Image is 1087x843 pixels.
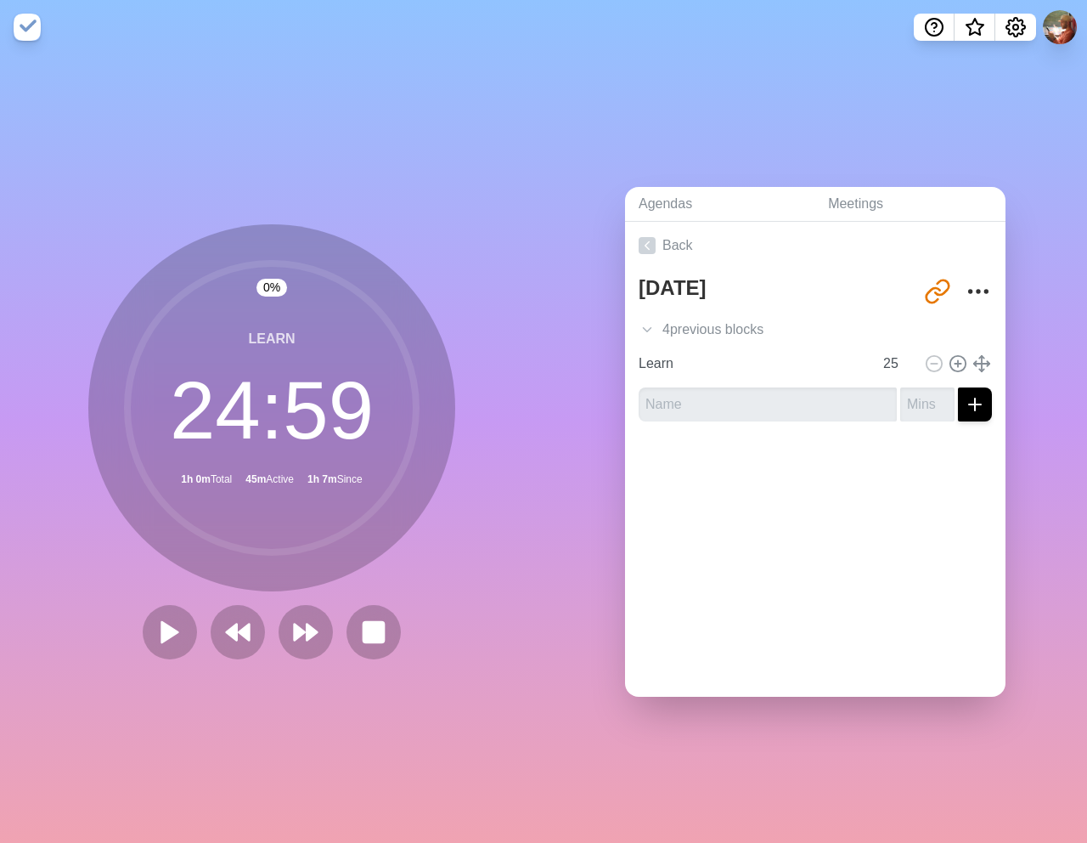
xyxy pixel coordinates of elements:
[921,274,955,308] button: Share link
[914,14,955,41] button: Help
[900,388,955,421] input: Mins
[995,14,1036,41] button: Settings
[625,187,814,222] a: Agendas
[961,274,995,308] button: More
[625,222,1005,269] a: Back
[757,320,763,340] span: s
[632,347,873,381] input: Name
[639,388,897,421] input: Name
[14,14,41,41] img: timeblocks logo
[625,313,1005,347] div: 4 previous block
[814,187,1005,222] a: Meetings
[955,14,995,41] button: What’s new
[876,347,917,381] input: Mins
